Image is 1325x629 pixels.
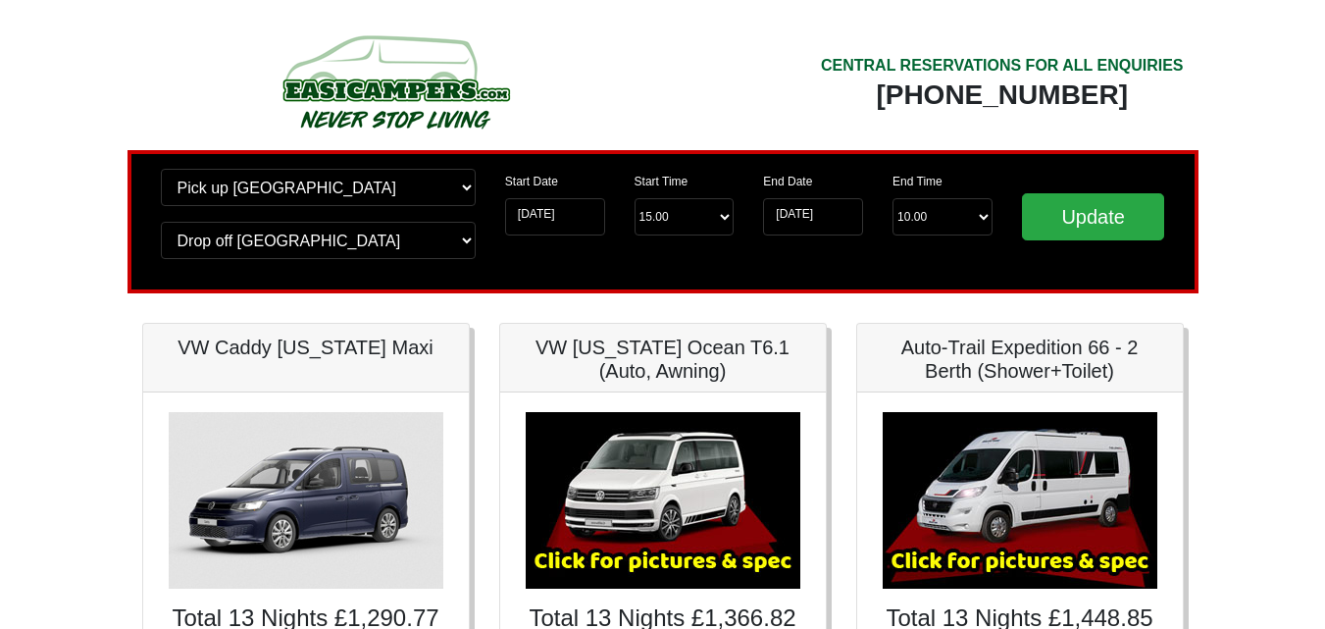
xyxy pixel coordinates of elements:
[763,173,812,190] label: End Date
[883,412,1157,589] img: Auto-Trail Expedition 66 - 2 Berth (Shower+Toilet)
[821,78,1184,113] div: [PHONE_NUMBER]
[520,336,806,383] h5: VW [US_STATE] Ocean T6.1 (Auto, Awning)
[892,173,943,190] label: End Time
[763,198,863,236] input: Return Date
[169,412,443,589] img: VW Caddy California Maxi
[209,27,582,135] img: campers-checkout-logo.png
[163,336,449,359] h5: VW Caddy [US_STATE] Maxi
[821,54,1184,78] div: CENTRAL RESERVATIONS FOR ALL ENQUIRIES
[877,336,1163,383] h5: Auto-Trail Expedition 66 - 2 Berth (Shower+Toilet)
[505,173,558,190] label: Start Date
[1022,193,1165,240] input: Update
[526,412,800,589] img: VW California Ocean T6.1 (Auto, Awning)
[635,173,688,190] label: Start Time
[505,198,605,236] input: Start Date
